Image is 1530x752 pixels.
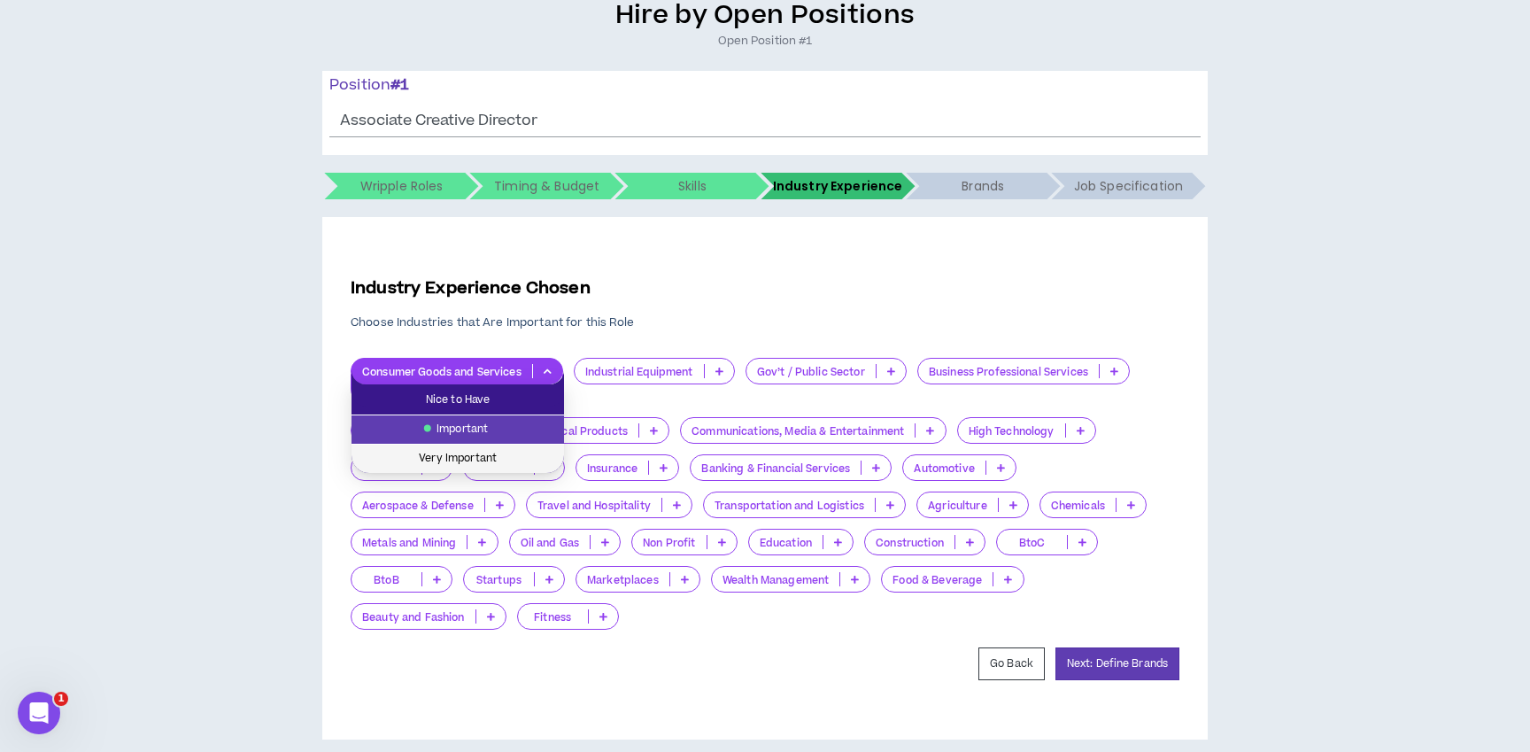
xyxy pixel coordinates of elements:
p: Aerospace & Defense [352,499,484,512]
p: Beauty and Fashion [352,610,475,624]
iframe: Intercom live chat [18,692,60,734]
input: Open position name [329,104,1201,137]
p: Travel and Hospitality [527,499,661,512]
p: Position [329,74,1201,97]
h5: Job Specification [1074,173,1183,199]
p: Banking & Financial Services [691,461,861,475]
p: Agriculture [917,499,998,512]
p: Gov’t / Public Sector [746,365,876,378]
p: Insurance [576,461,648,475]
h5: Industry Experience [773,173,903,199]
p: Non Profit [632,536,706,549]
p: Construction [865,536,954,549]
p: Automotive [903,461,985,475]
span: Very Important [362,449,553,469]
b: # 1 [390,74,409,96]
p: Food & Beverage [882,573,993,586]
button: Go Back [978,647,1045,680]
p: Communications, Media & Entertainment [681,424,915,438]
p: Transportation and Logistics [704,499,875,512]
p: Metals and Mining [352,536,467,549]
p: Startups [464,573,534,586]
p: Consumer Goods and Services [352,365,532,378]
h5: Brands [962,173,1004,199]
p: Business Professional Services [918,365,1099,378]
p: Marketplaces [576,573,669,586]
p: High Technology [958,424,1065,438]
span: Nice to Have [362,391,553,410]
h5: Wripple Roles [360,173,444,199]
p: Industrial Equipment [575,365,704,378]
p: Industry Experience Chosen [351,276,1179,301]
span: 1 [54,692,68,706]
p: BtoB [352,573,421,586]
p: Education [749,536,823,549]
button: Next: Define Brands [1055,647,1179,680]
h5: Skills [678,173,707,199]
p: Wealth Management [712,573,839,586]
p: BtoC [997,536,1067,549]
h5: Timing & Budget [494,173,599,199]
h1: Open Position #1 [9,33,1521,49]
p: Choose Industries that Are Important for this Role [351,315,1179,329]
span: Important [362,420,553,439]
p: Chemicals [1040,499,1116,512]
p: Oil and Gas [510,536,591,549]
p: Fitness [518,610,588,624]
